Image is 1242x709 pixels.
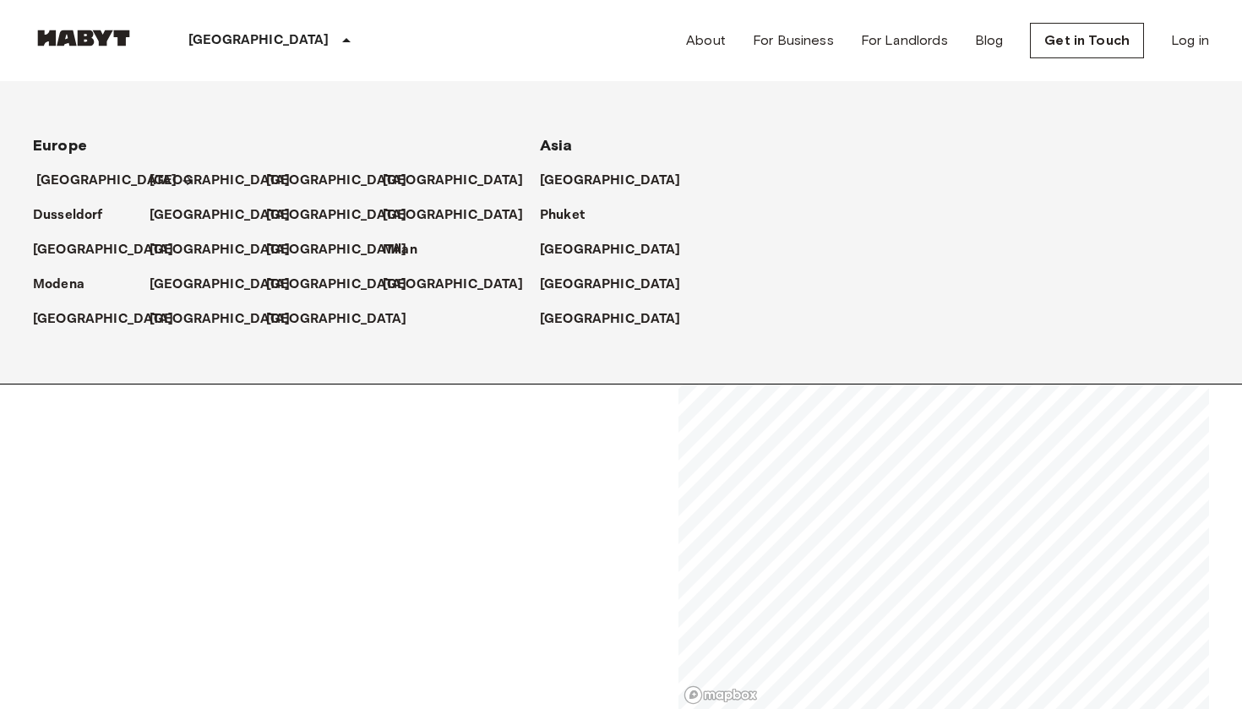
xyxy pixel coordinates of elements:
p: [GEOGRAPHIC_DATA] [383,205,524,226]
a: [GEOGRAPHIC_DATA] [33,309,191,330]
p: [GEOGRAPHIC_DATA] [266,309,407,330]
a: [GEOGRAPHIC_DATA] [383,171,541,191]
p: [GEOGRAPHIC_DATA] [33,240,174,260]
p: [GEOGRAPHIC_DATA] [266,240,407,260]
a: For Landlords [861,30,948,51]
a: [GEOGRAPHIC_DATA] [266,240,424,260]
a: [GEOGRAPHIC_DATA] [266,171,424,191]
p: [GEOGRAPHIC_DATA] [266,205,407,226]
p: [GEOGRAPHIC_DATA] [150,275,291,295]
a: [GEOGRAPHIC_DATA] [540,240,698,260]
a: [GEOGRAPHIC_DATA] [540,309,698,330]
a: [GEOGRAPHIC_DATA] [36,171,194,191]
a: [GEOGRAPHIC_DATA] [540,171,698,191]
p: [GEOGRAPHIC_DATA] [266,171,407,191]
p: [GEOGRAPHIC_DATA] [540,171,681,191]
a: [GEOGRAPHIC_DATA] [266,275,424,295]
a: Dusseldorf [33,205,120,226]
img: Habyt [33,30,134,46]
p: [GEOGRAPHIC_DATA] [188,30,330,51]
a: Modena [33,275,101,295]
p: [GEOGRAPHIC_DATA] [36,171,177,191]
p: Modena [33,275,84,295]
span: Asia [540,136,573,155]
a: [GEOGRAPHIC_DATA] [150,275,308,295]
p: Phuket [540,205,585,226]
p: [GEOGRAPHIC_DATA] [266,275,407,295]
a: Log in [1171,30,1209,51]
a: [GEOGRAPHIC_DATA] [150,205,308,226]
span: Europe [33,136,87,155]
p: [GEOGRAPHIC_DATA] [150,205,291,226]
a: [GEOGRAPHIC_DATA] [150,309,308,330]
p: [GEOGRAPHIC_DATA] [383,275,524,295]
p: [GEOGRAPHIC_DATA] [150,240,291,260]
a: For Business [753,30,834,51]
a: [GEOGRAPHIC_DATA] [540,275,698,295]
a: [GEOGRAPHIC_DATA] [383,205,541,226]
a: [GEOGRAPHIC_DATA] [33,240,191,260]
a: [GEOGRAPHIC_DATA] [150,240,308,260]
a: About [686,30,726,51]
p: [GEOGRAPHIC_DATA] [33,309,174,330]
a: [GEOGRAPHIC_DATA] [150,171,308,191]
a: [GEOGRAPHIC_DATA] [383,275,541,295]
p: [GEOGRAPHIC_DATA] [150,309,291,330]
p: [GEOGRAPHIC_DATA] [150,171,291,191]
a: Blog [975,30,1004,51]
p: [GEOGRAPHIC_DATA] [540,275,681,295]
p: [GEOGRAPHIC_DATA] [383,171,524,191]
a: Mapbox logo [684,685,758,705]
p: [GEOGRAPHIC_DATA] [540,309,681,330]
a: [GEOGRAPHIC_DATA] [266,205,424,226]
a: Phuket [540,205,602,226]
p: Milan [383,240,417,260]
a: Milan [383,240,434,260]
a: [GEOGRAPHIC_DATA] [266,309,424,330]
a: Get in Touch [1030,23,1144,58]
p: Dusseldorf [33,205,103,226]
p: [GEOGRAPHIC_DATA] [540,240,681,260]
